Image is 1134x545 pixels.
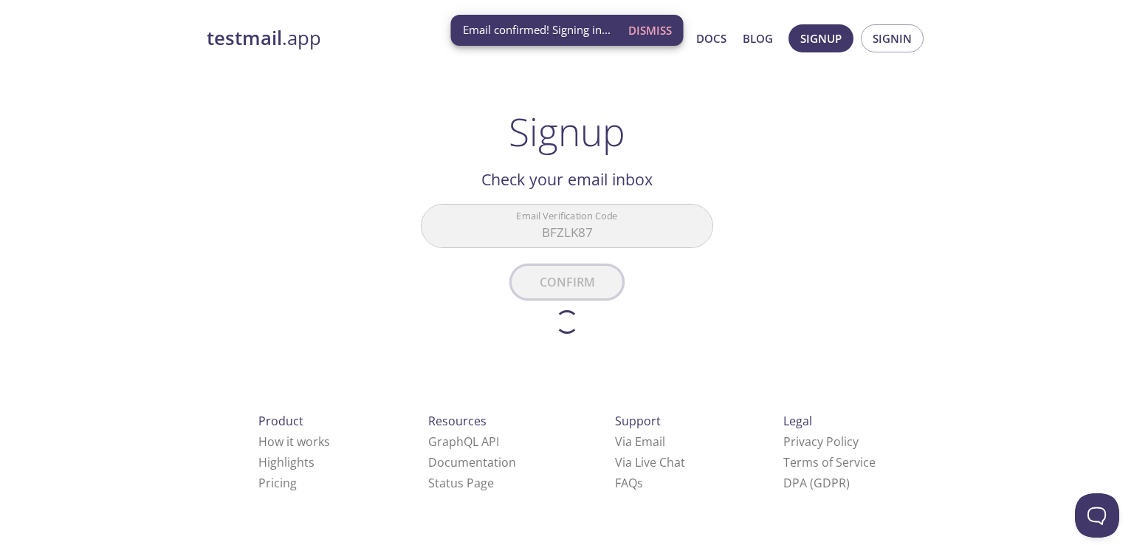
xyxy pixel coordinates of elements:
[800,29,842,48] span: Signup
[637,475,643,491] span: s
[428,454,516,470] a: Documentation
[509,109,625,154] h1: Signup
[788,24,853,52] button: Signup
[615,454,685,470] a: Via Live Chat
[258,433,330,450] a: How it works
[696,29,726,48] a: Docs
[421,167,713,192] h2: Check your email inbox
[615,475,643,491] a: FAQ
[743,29,773,48] a: Blog
[622,16,678,44] button: Dismiss
[258,475,297,491] a: Pricing
[628,21,672,40] span: Dismiss
[207,26,554,51] a: testmail.app
[258,413,303,429] span: Product
[873,29,912,48] span: Signin
[207,25,282,51] strong: testmail
[463,22,611,38] span: Email confirmed! Signing in...
[258,454,315,470] a: Highlights
[861,24,924,52] button: Signin
[783,454,876,470] a: Terms of Service
[783,475,850,491] a: DPA (GDPR)
[615,413,661,429] span: Support
[783,433,859,450] a: Privacy Policy
[428,475,494,491] a: Status Page
[428,433,499,450] a: GraphQL API
[428,413,487,429] span: Resources
[1075,493,1119,538] iframe: Help Scout Beacon - Open
[615,433,665,450] a: Via Email
[783,413,812,429] span: Legal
